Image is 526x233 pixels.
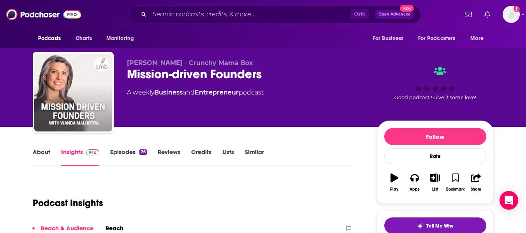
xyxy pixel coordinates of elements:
[183,89,195,96] span: and
[127,88,264,97] div: A weekly podcast
[106,224,123,232] h2: Reach
[154,89,183,96] a: Business
[503,6,520,23] button: Show profile menu
[462,8,475,21] a: Show notifications dropdown
[150,8,350,21] input: Search podcasts, credits, & more...
[465,31,493,46] button: open menu
[425,168,445,196] button: List
[368,31,413,46] button: open menu
[384,128,486,145] button: Follow
[500,191,518,210] div: Open Intercom Messenger
[400,5,414,12] span: New
[41,224,93,232] p: Reach & Audience
[76,33,92,44] span: Charts
[445,168,466,196] button: Bookmark
[466,168,486,196] button: Share
[384,168,405,196] button: Play
[6,7,81,22] img: Podchaser - Follow, Share and Rate Podcasts
[377,59,494,107] div: Good podcast? Give it some love!
[158,148,180,166] a: Reviews
[418,33,456,44] span: For Podcasters
[38,33,61,44] span: Podcasts
[471,187,481,192] div: Share
[373,33,404,44] span: For Business
[86,149,100,156] img: Podchaser Pro
[106,33,134,44] span: Monitoring
[390,187,398,192] div: Play
[191,148,211,166] a: Credits
[481,8,493,21] a: Show notifications dropdown
[410,187,420,192] div: Apps
[33,148,50,166] a: About
[413,31,467,46] button: open menu
[405,168,425,196] button: Apps
[375,10,414,19] button: Open AdvancedNew
[394,95,476,100] span: Good podcast? Give it some love!
[350,9,369,19] span: Ctrl K
[514,6,520,12] svg: Add a profile image
[101,31,144,46] button: open menu
[110,148,146,166] a: Episodes26
[470,33,484,44] span: More
[378,12,411,16] span: Open Advanced
[384,148,486,164] div: Rate
[139,149,146,155] div: 26
[128,5,421,23] div: Search podcasts, credits, & more...
[222,148,234,166] a: Lists
[426,223,453,229] span: Tell Me Why
[417,223,423,229] img: tell me why sparkle
[33,197,103,209] h1: Podcast Insights
[61,148,100,166] a: InsightsPodchaser Pro
[432,187,438,192] div: List
[34,54,112,131] img: Mission-driven Founders
[70,31,97,46] a: Charts
[195,89,239,96] a: Entrepreneur
[245,148,264,166] a: Similar
[127,59,253,67] span: [PERSON_NAME] - Crunchy Mama Box
[33,31,71,46] button: open menu
[503,6,520,23] span: Logged in as notablypr2
[503,6,520,23] img: User Profile
[446,187,464,192] div: Bookmark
